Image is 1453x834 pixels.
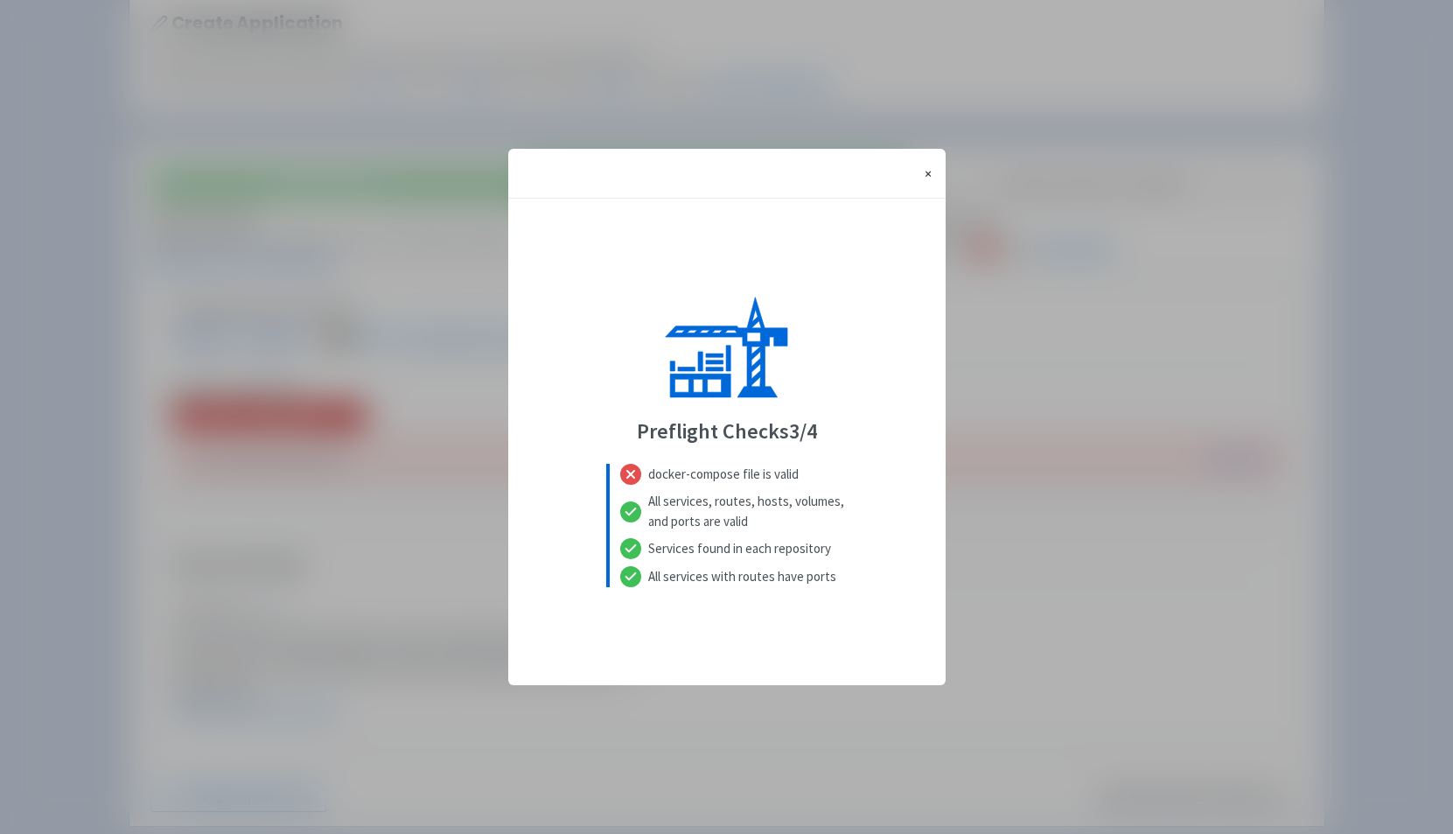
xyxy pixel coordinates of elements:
div: All services with routes have ports [606,563,848,587]
div: docker-compose file is valid [606,464,848,488]
div: Services found in each repository [606,535,848,563]
div: All services, routes, hosts, volumes, and ports are valid [606,488,848,535]
h3: Preflight Checks 3 / 4 [637,420,817,443]
span: × [925,165,932,182]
